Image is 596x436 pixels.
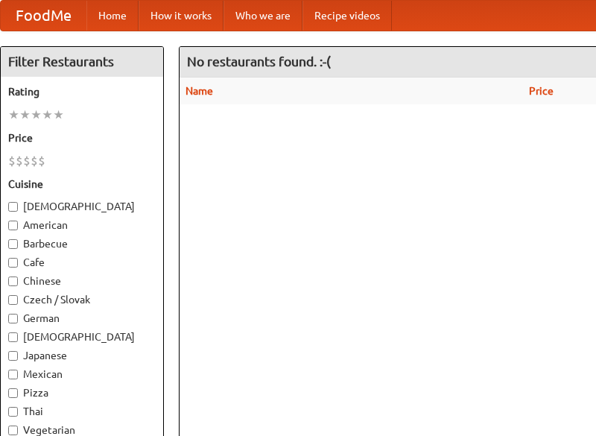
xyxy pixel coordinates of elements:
label: German [8,311,156,326]
input: Vegetarian [8,426,18,435]
input: Pizza [8,388,18,398]
li: $ [38,153,45,169]
label: Mexican [8,367,156,382]
input: Mexican [8,370,18,379]
label: Thai [8,404,156,419]
label: Pizza [8,385,156,400]
a: How it works [139,1,223,31]
label: Japanese [8,348,156,363]
h4: Filter Restaurants [1,47,163,77]
label: Chinese [8,274,156,288]
label: Cafe [8,255,156,270]
li: $ [23,153,31,169]
input: Czech / Slovak [8,295,18,305]
a: Recipe videos [302,1,392,31]
label: American [8,218,156,233]
input: Barbecue [8,239,18,249]
input: [DEMOGRAPHIC_DATA] [8,332,18,342]
li: $ [16,153,23,169]
input: Cafe [8,258,18,268]
li: ★ [8,107,19,123]
input: German [8,314,18,323]
h5: Rating [8,84,156,99]
input: Chinese [8,277,18,286]
li: ★ [42,107,53,123]
label: Czech / Slovak [8,292,156,307]
a: Price [529,85,554,97]
label: [DEMOGRAPHIC_DATA] [8,329,156,344]
a: Home [86,1,139,31]
li: ★ [53,107,64,123]
input: [DEMOGRAPHIC_DATA] [8,202,18,212]
label: [DEMOGRAPHIC_DATA] [8,199,156,214]
h5: Price [8,130,156,145]
ng-pluralize: No restaurants found. :-( [187,54,331,69]
a: Name [186,85,213,97]
input: Japanese [8,351,18,361]
li: ★ [31,107,42,123]
li: ★ [19,107,31,123]
a: FoodMe [1,1,86,31]
a: Who we are [223,1,302,31]
li: $ [8,153,16,169]
input: American [8,221,18,230]
li: $ [31,153,38,169]
input: Thai [8,407,18,417]
h5: Cuisine [8,177,156,192]
label: Barbecue [8,236,156,251]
